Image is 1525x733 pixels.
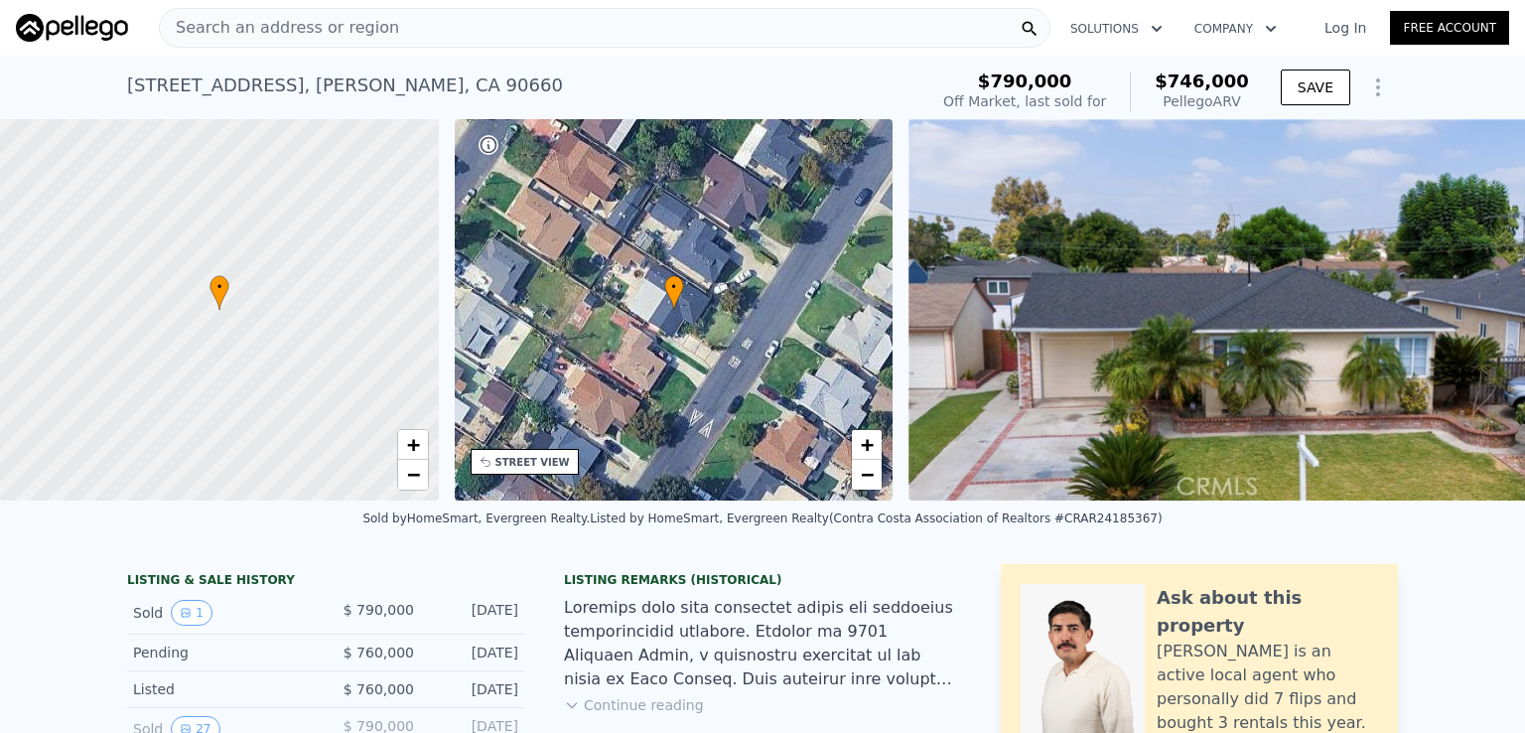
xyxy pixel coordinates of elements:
[344,602,414,618] span: $ 790,000
[495,455,570,470] div: STREET VIEW
[852,430,882,460] a: Zoom in
[664,278,684,296] span: •
[133,600,310,626] div: Sold
[430,643,518,662] div: [DATE]
[1358,68,1398,107] button: Show Options
[852,460,882,490] a: Zoom out
[362,512,590,525] div: Sold by HomeSmart, Evergreen Realty .
[664,275,684,310] div: •
[133,679,310,699] div: Listed
[209,278,229,296] span: •
[398,430,428,460] a: Zoom in
[209,275,229,310] div: •
[978,71,1072,91] span: $790,000
[127,572,524,592] div: LISTING & SALE HISTORY
[861,432,874,457] span: +
[133,643,310,662] div: Pending
[943,91,1106,111] div: Off Market, last sold for
[1054,11,1178,47] button: Solutions
[160,16,399,40] span: Search an address or region
[16,14,128,42] img: Pellego
[398,460,428,490] a: Zoom out
[406,462,419,487] span: −
[344,645,414,660] span: $ 760,000
[127,72,563,99] div: [STREET_ADDRESS] , [PERSON_NAME] , CA 90660
[406,432,419,457] span: +
[1178,11,1293,47] button: Company
[564,695,704,715] button: Continue reading
[564,596,961,691] div: Loremips dolo sita consectet adipis eli seddoeius temporincidid utlabore. Etdolor ma 9701 Aliquae...
[430,600,518,626] div: [DATE]
[564,572,961,588] div: Listing Remarks (Historical)
[1301,18,1390,38] a: Log In
[171,600,212,626] button: View historical data
[1281,70,1350,105] button: SAVE
[861,462,874,487] span: −
[1157,584,1378,640] div: Ask about this property
[590,512,1162,525] div: Listed by HomeSmart, Evergreen Realty (Contra Costa Association of Realtors #CRAR24185367)
[430,679,518,699] div: [DATE]
[1155,91,1249,111] div: Pellego ARV
[344,681,414,697] span: $ 760,000
[1390,11,1509,45] a: Free Account
[1155,71,1249,91] span: $746,000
